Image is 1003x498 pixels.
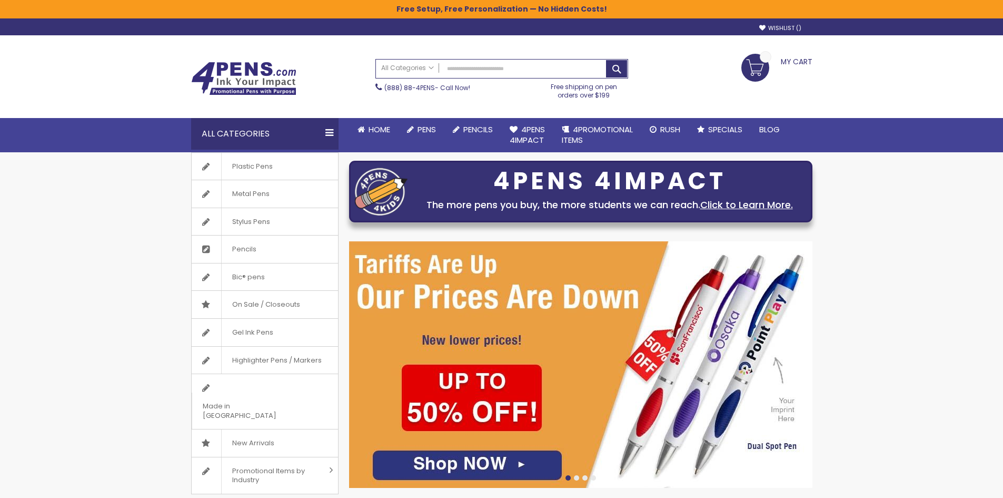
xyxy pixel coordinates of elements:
a: Click to Learn More. [700,198,793,211]
span: - Call Now! [384,83,470,92]
a: Promotional Items by Industry [192,457,338,494]
a: Plastic Pens [192,153,338,180]
span: Pencils [221,236,267,263]
a: Stylus Pens [192,208,338,236]
a: New Arrivals [192,429,338,457]
img: /cheap-promotional-products.html [349,241,812,488]
span: Pencils [463,124,493,135]
span: 4PROMOTIONAL ITEMS [562,124,633,145]
a: Blog [751,118,788,141]
a: Rush [641,118,689,141]
span: Rush [660,124,680,135]
span: Gel Ink Pens [221,319,284,346]
span: Blog [759,124,780,135]
a: Metal Pens [192,180,338,208]
span: Bic® pens [221,263,275,291]
div: 4PENS 4IMPACT [413,170,807,192]
span: Made in [GEOGRAPHIC_DATA] [192,393,312,429]
a: Home [349,118,399,141]
a: On Sale / Closeouts [192,291,338,318]
a: Pencils [444,118,501,141]
a: All Categories [376,60,439,77]
span: New Arrivals [221,429,285,457]
a: Pencils [192,236,338,263]
img: four_pen_logo.png [355,168,408,216]
span: Promotional Items by Industry [221,457,325,494]
span: Highlighter Pens / Markers [221,347,332,374]
span: Pens [418,124,436,135]
a: Highlighter Pens / Markers [192,347,338,374]
a: Pens [399,118,444,141]
a: Gel Ink Pens [192,319,338,346]
a: Made in [GEOGRAPHIC_DATA] [192,374,338,429]
span: Plastic Pens [221,153,283,180]
div: All Categories [191,118,339,150]
span: 4Pens 4impact [510,124,545,145]
a: Wishlist [759,24,801,32]
a: 4Pens4impact [501,118,553,152]
span: Stylus Pens [221,208,281,236]
a: (888) 88-4PENS [384,83,435,92]
span: Home [369,124,390,135]
a: Bic® pens [192,263,338,291]
div: The more pens you buy, the more students we can reach. [413,198,807,212]
span: On Sale / Closeouts [221,291,311,318]
span: Specials [708,124,742,135]
a: 4PROMOTIONALITEMS [553,118,641,152]
div: Free shipping on pen orders over $199 [540,79,628,100]
span: All Categories [381,64,434,72]
a: Specials [689,118,751,141]
img: 4Pens Custom Pens and Promotional Products [191,62,296,95]
span: Metal Pens [221,180,280,208]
